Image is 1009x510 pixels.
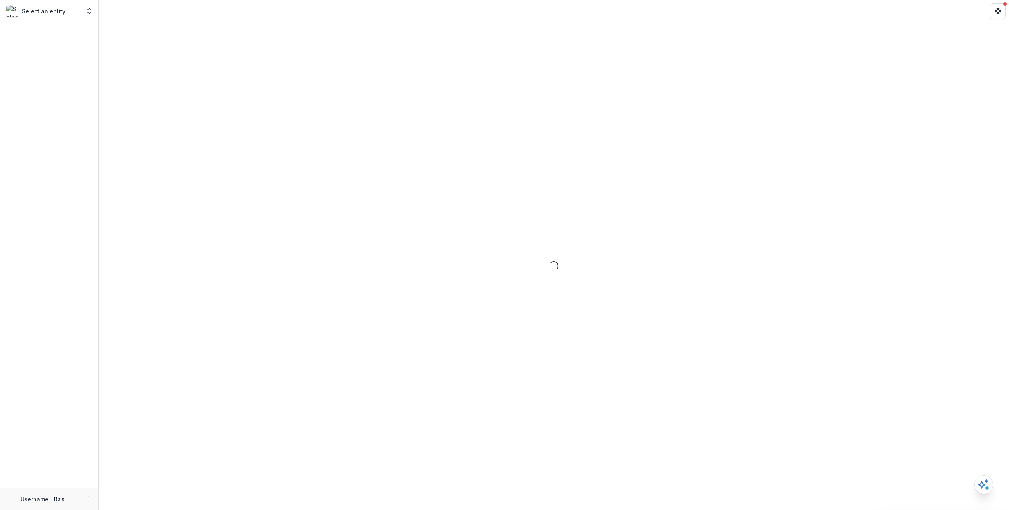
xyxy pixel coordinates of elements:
img: Select an entity [6,5,19,17]
p: Username [20,495,48,503]
button: Open AI Assistant [974,475,993,494]
button: More [84,494,93,504]
button: Open entity switcher [84,3,95,19]
button: Get Help [990,3,1006,19]
p: Role [52,495,67,503]
p: Select an entity [22,7,65,15]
